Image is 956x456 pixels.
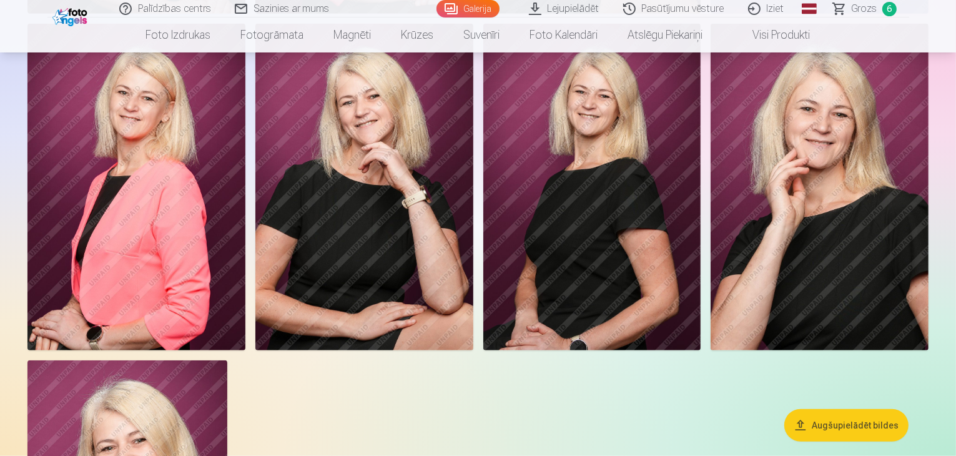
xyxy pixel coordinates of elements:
span: 6 [882,2,897,16]
a: Suvenīri [449,17,515,52]
span: Grozs [852,1,877,16]
a: Foto izdrukas [131,17,226,52]
img: /fa1 [52,5,91,26]
a: Fotogrāmata [226,17,319,52]
button: Augšupielādēt bildes [784,409,909,441]
a: Magnēti [319,17,387,52]
a: Foto kalendāri [515,17,613,52]
a: Visi produkti [718,17,825,52]
a: Krūzes [387,17,449,52]
a: Atslēgu piekariņi [613,17,718,52]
